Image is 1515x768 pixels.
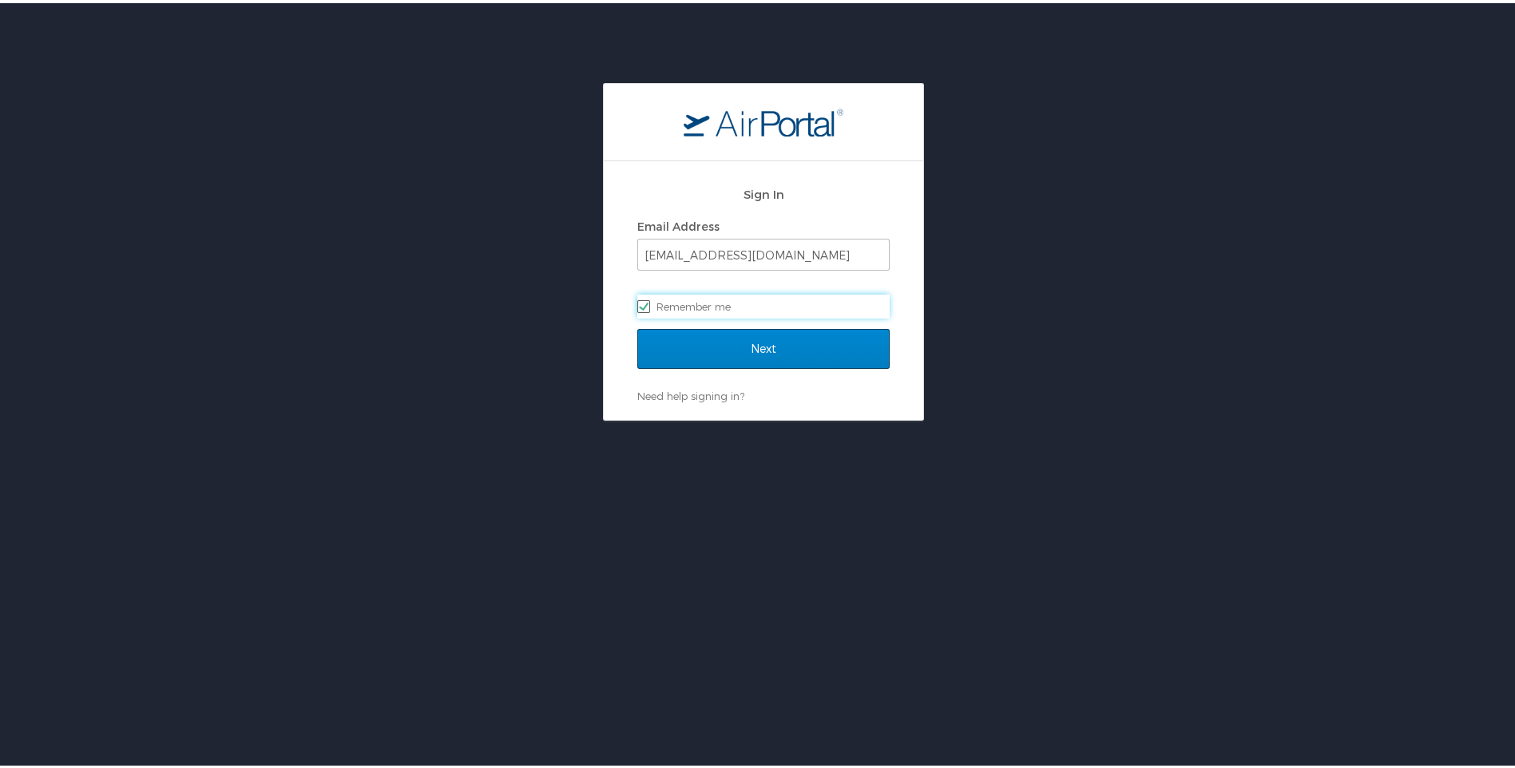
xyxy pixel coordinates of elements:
label: Email Address [637,216,720,230]
label: Remember me [637,291,890,315]
h2: Sign In [637,182,890,200]
a: Need help signing in? [637,386,744,399]
input: Next [637,326,890,366]
img: logo [684,105,843,133]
